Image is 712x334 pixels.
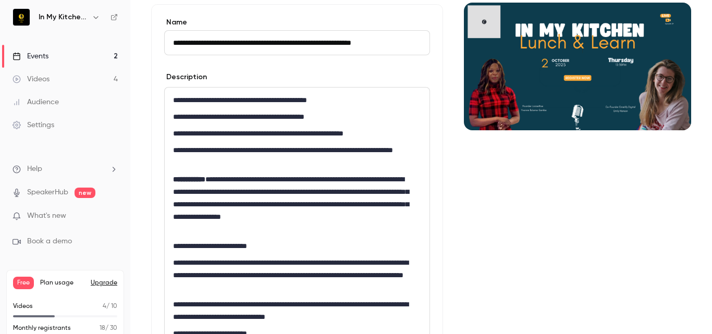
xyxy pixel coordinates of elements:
[103,302,117,311] p: / 10
[91,279,117,287] button: Upgrade
[27,236,72,247] span: Book a demo
[100,324,117,333] p: / 30
[75,188,95,198] span: new
[27,164,42,175] span: Help
[13,302,33,311] p: Videos
[13,74,50,84] div: Videos
[13,120,54,130] div: Settings
[27,187,68,198] a: SpeakerHub
[40,279,84,287] span: Plan usage
[13,9,30,26] img: In My Kitchen With Yvonne
[13,164,118,175] li: help-dropdown-opener
[13,51,48,61] div: Events
[13,324,71,333] p: Monthly registrants
[100,325,105,331] span: 18
[13,97,59,107] div: Audience
[39,12,88,22] h6: In My Kitchen With [PERSON_NAME]
[103,303,106,310] span: 4
[27,211,66,221] span: What's new
[105,212,118,221] iframe: Noticeable Trigger
[13,277,34,289] span: Free
[164,17,430,28] label: Name
[164,72,207,82] label: Description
